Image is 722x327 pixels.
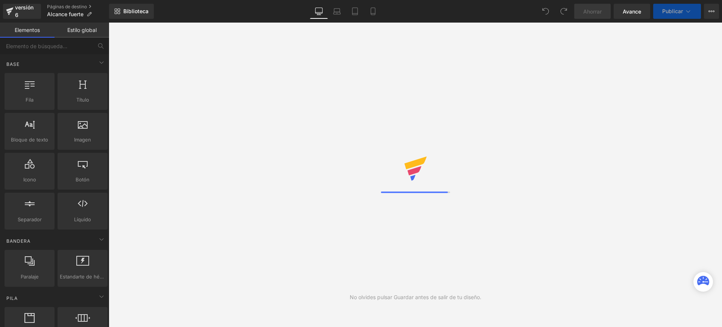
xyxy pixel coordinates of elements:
font: Estandarte de héroe [60,274,108,280]
a: Tableta [346,4,364,19]
font: Bandera [6,238,30,244]
font: Bloque de texto [11,137,48,143]
font: Base [6,61,20,67]
font: Ahorrar [583,8,602,15]
a: Computadora portátil [328,4,346,19]
a: Avance [614,4,650,19]
font: Biblioteca [123,8,149,14]
font: Icono [23,176,36,183]
a: versión 6 [3,4,41,19]
font: Estilo global [67,27,97,33]
button: Rehacer [556,4,571,19]
font: Alcance fuerte [47,11,83,17]
font: versión 6 [15,4,33,18]
font: Imagen [74,137,91,143]
font: Fila [26,97,33,103]
font: Paralaje [21,274,39,280]
font: Separador [18,216,42,222]
font: Elementos [15,27,40,33]
a: Páginas de destino [47,4,109,10]
font: Título [76,97,89,103]
a: Nueva Biblioteca [109,4,154,19]
font: Líquido [74,216,91,222]
font: Pila [6,295,18,301]
font: Botón [76,176,89,183]
a: Móvil [364,4,382,19]
font: Páginas de destino [47,4,87,9]
font: No olvides pulsar Guardar antes de salir de tu diseño. [350,294,481,300]
font: Avance [623,8,641,15]
button: Más [704,4,719,19]
button: Deshacer [538,4,553,19]
button: Publicar [653,4,701,19]
font: Publicar [662,8,683,14]
a: De oficina [310,4,328,19]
